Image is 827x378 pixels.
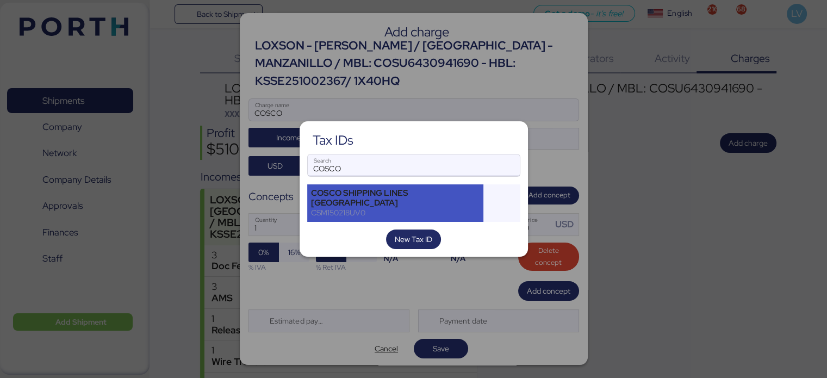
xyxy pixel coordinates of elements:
[313,135,353,145] div: Tax IDs
[308,154,520,176] input: Search
[386,230,441,249] button: New Tax ID
[311,208,480,218] div: CSM150218UV0
[311,188,480,208] div: COSCO SHIPPING LINES [GEOGRAPHIC_DATA]
[395,233,432,246] span: New Tax ID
